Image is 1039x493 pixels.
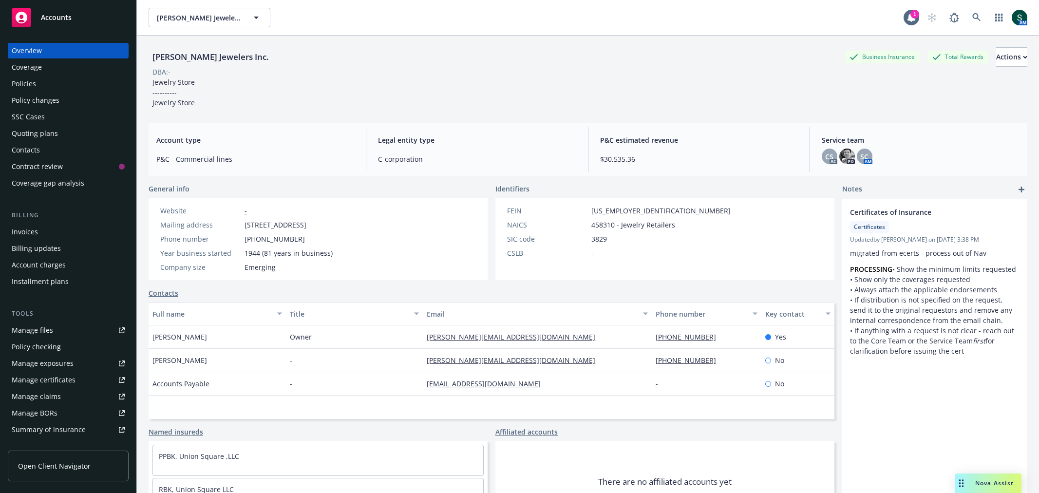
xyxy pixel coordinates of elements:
[8,438,129,454] a: Policy AI ingestions
[18,461,91,471] span: Open Client Navigator
[591,248,594,258] span: -
[507,206,587,216] div: FEIN
[156,135,354,145] span: Account type
[842,184,862,195] span: Notes
[160,262,241,272] div: Company size
[160,248,241,258] div: Year business started
[149,184,189,194] span: General info
[495,427,558,437] a: Affiliated accounts
[12,59,42,75] div: Coverage
[761,302,834,325] button: Key contact
[427,356,603,365] a: [PERSON_NAME][EMAIL_ADDRESS][DOMAIN_NAME]
[152,309,271,319] div: Full name
[12,389,61,404] div: Manage claims
[12,142,40,158] div: Contacts
[245,248,333,258] span: 1944 (81 years in business)
[8,389,129,404] a: Manage claims
[850,207,994,217] span: Certificates of Insurance
[378,154,576,164] span: C-corporation
[922,8,942,27] a: Start snowing
[850,264,1020,356] p: • Show the minimum limits requested • Show only the coverages requested • Always attach the appli...
[12,76,36,92] div: Policies
[775,355,784,365] span: No
[160,220,241,230] div: Mailing address
[245,234,305,244] span: [PHONE_NUMBER]
[507,220,587,230] div: NAICS
[8,142,129,158] a: Contacts
[842,199,1027,364] div: Certificates of InsuranceCertificatesUpdatedby [PERSON_NAME] on [DATE] 3:38 PMmigrated from ecert...
[290,379,292,389] span: -
[591,234,607,244] span: 3829
[12,159,63,174] div: Contract review
[8,274,129,289] a: Installment plans
[8,210,129,220] div: Billing
[156,154,354,164] span: P&C - Commercial lines
[656,332,724,341] a: [PHONE_NUMBER]
[8,241,129,256] a: Billing updates
[598,476,732,488] span: There are no affiliated accounts yet
[12,257,66,273] div: Account charges
[12,43,42,58] div: Overview
[378,135,576,145] span: Legal entity type
[8,76,129,92] a: Policies
[149,51,273,63] div: [PERSON_NAME] Jewelers Inc.
[8,175,129,191] a: Coverage gap analysis
[600,135,798,145] span: P&C estimated revenue
[12,93,59,108] div: Policy changes
[12,356,74,371] div: Manage exposures
[765,309,820,319] div: Key contact
[775,332,786,342] span: Yes
[152,332,207,342] span: [PERSON_NAME]
[8,372,129,388] a: Manage certificates
[591,206,731,216] span: [US_EMPLOYER_IDENTIFICATION_NUMBER]
[12,274,69,289] div: Installment plans
[822,135,1020,145] span: Service team
[989,8,1009,27] a: Switch app
[41,14,72,21] span: Accounts
[12,109,45,125] div: SSC Cases
[160,234,241,244] div: Phone number
[12,339,61,355] div: Policy checking
[860,152,869,162] span: SC
[967,8,986,27] a: Search
[600,154,798,164] span: $30,535.36
[8,257,129,273] a: Account charges
[910,10,919,19] div: 1
[423,302,651,325] button: Email
[149,288,178,298] a: Contacts
[12,175,84,191] div: Coverage gap analysis
[152,355,207,365] span: [PERSON_NAME]
[975,479,1014,487] span: Nova Assist
[160,206,241,216] div: Website
[8,159,129,174] a: Contract review
[850,265,892,274] strong: PROCESSING
[854,223,885,231] span: Certificates
[290,332,312,342] span: Owner
[1016,184,1027,195] a: add
[8,356,129,371] a: Manage exposures
[8,422,129,437] a: Summary of insurance
[8,109,129,125] a: SSC Cases
[149,302,286,325] button: Full name
[8,4,129,31] a: Accounts
[839,149,855,164] img: photo
[245,220,306,230] span: [STREET_ADDRESS]
[12,322,53,338] div: Manage files
[955,474,1021,493] button: Nova Assist
[591,220,675,230] span: 458310 - Jewelry Retailers
[12,405,57,421] div: Manage BORs
[775,379,784,389] span: No
[8,309,129,319] div: Tools
[927,51,988,63] div: Total Rewards
[12,438,74,454] div: Policy AI ingestions
[845,51,920,63] div: Business Insurance
[12,126,58,141] div: Quoting plans
[12,422,86,437] div: Summary of insurance
[427,309,637,319] div: Email
[8,93,129,108] a: Policy changes
[8,339,129,355] a: Policy checking
[850,235,1020,244] span: Updated by [PERSON_NAME] on [DATE] 3:38 PM
[152,77,195,107] span: Jewelry Store ---------- Jewelry Store
[996,47,1027,67] button: Actions
[8,405,129,421] a: Manage BORs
